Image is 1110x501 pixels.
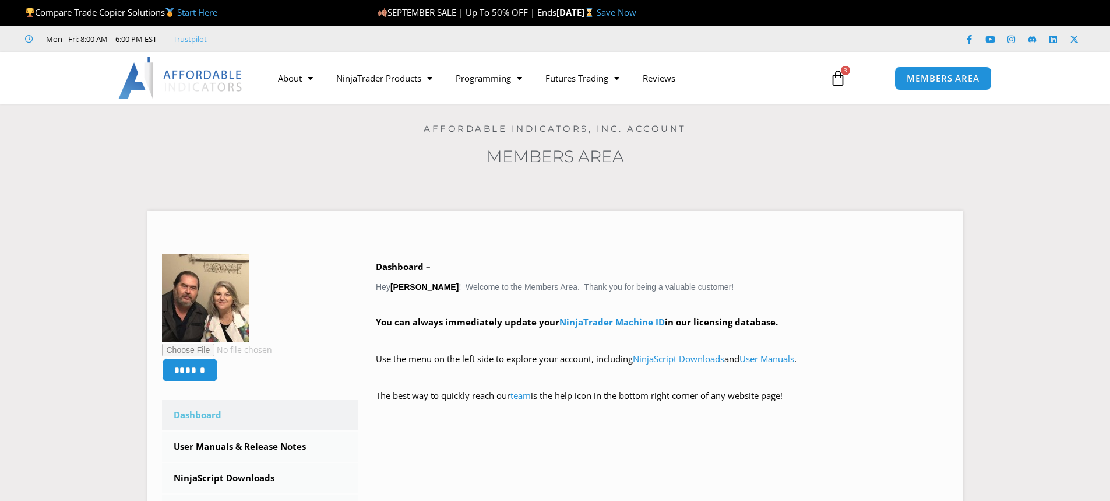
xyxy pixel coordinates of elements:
a: team [510,390,531,401]
a: NinjaScript Downloads [162,463,359,493]
strong: You can always immediately update your in our licensing database. [376,316,778,328]
a: User Manuals [739,353,794,365]
img: ⌛ [585,8,594,17]
img: 🥇 [165,8,174,17]
img: 84cda89d9ca73c57d90bf456ba3da10e8c84655b40725b074236390ee8af5b8c [162,254,249,342]
a: Dashboard [162,400,359,430]
a: Reviews [631,65,687,92]
a: Affordable Indicators, Inc. Account [424,123,686,134]
span: Compare Trade Copier Solutions [25,6,217,18]
a: Trustpilot [173,32,207,46]
a: 3 [812,61,864,95]
div: Hey ! Welcome to the Members Area. Thank you for being a valuable customer! [376,259,949,421]
a: NinjaTrader Products [325,65,444,92]
a: Save Now [597,6,636,18]
a: User Manuals & Release Notes [162,432,359,462]
a: About [266,65,325,92]
span: MEMBERS AREA [907,74,979,83]
a: MEMBERS AREA [894,66,992,90]
a: Start Here [177,6,217,18]
p: Use the menu on the left side to explore your account, including and . [376,351,949,384]
a: Programming [444,65,534,92]
a: Members Area [487,146,624,166]
img: LogoAI | Affordable Indicators – NinjaTrader [118,57,244,99]
img: 🏆 [26,8,34,17]
nav: Menu [266,65,816,92]
span: Mon - Fri: 8:00 AM – 6:00 PM EST [43,32,157,46]
a: Futures Trading [534,65,631,92]
span: SEPTEMBER SALE | Up To 50% OFF | Ends [378,6,556,18]
a: NinjaScript Downloads [633,353,724,365]
strong: [PERSON_NAME] [390,282,459,292]
img: 🍂 [378,8,387,17]
span: 3 [841,66,850,75]
b: Dashboard – [376,261,431,272]
strong: [DATE] [556,6,597,18]
p: The best way to quickly reach our is the help icon in the bottom right corner of any website page! [376,388,949,421]
a: NinjaTrader Machine ID [559,316,665,328]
